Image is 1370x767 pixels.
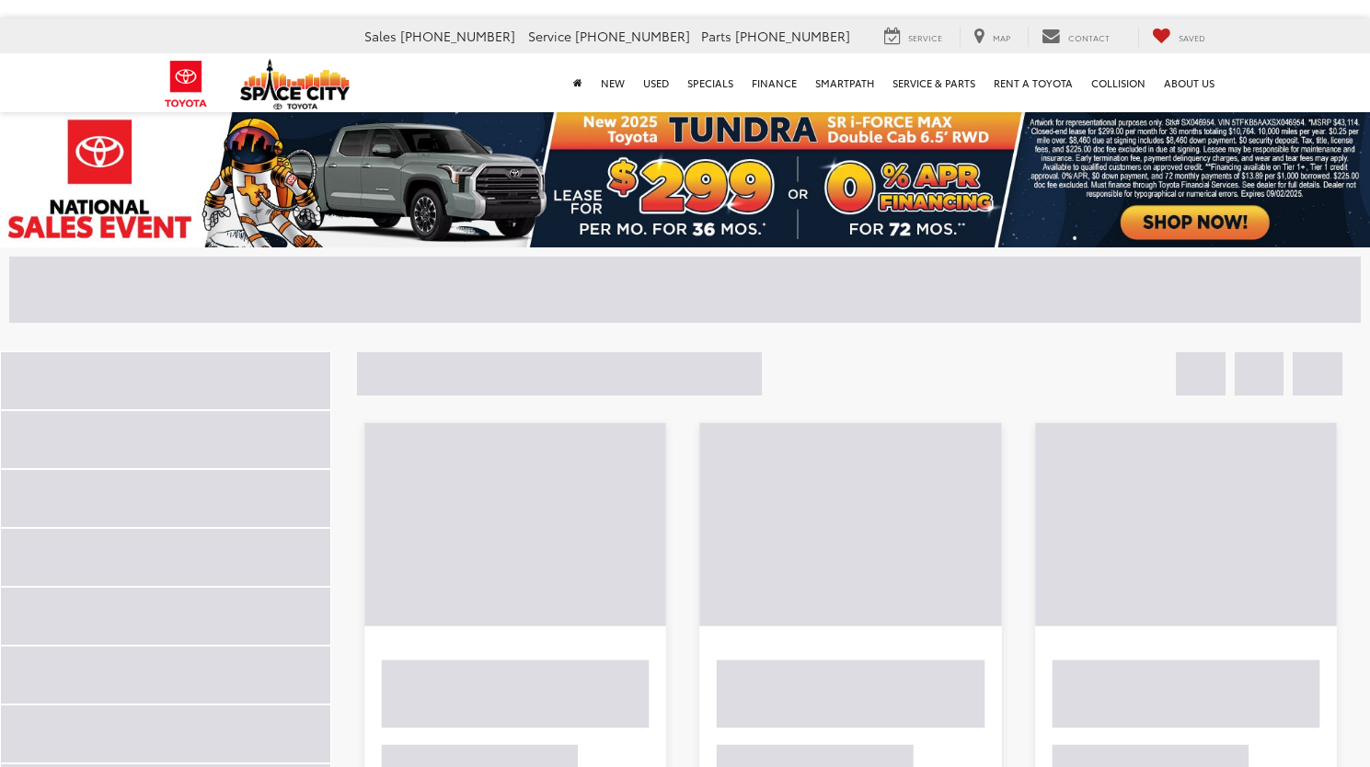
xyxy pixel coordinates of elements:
[575,27,690,45] span: [PHONE_NUMBER]
[735,27,850,45] span: [PHONE_NUMBER]
[678,53,743,112] a: Specials
[701,27,731,45] span: Parts
[528,27,571,45] span: Service
[1155,53,1224,112] a: About Us
[883,53,984,112] a: Service & Parts
[592,53,634,112] a: New
[240,59,351,109] img: Space City Toyota
[1028,27,1123,47] a: Contact
[743,53,806,112] a: Finance
[364,27,397,45] span: Sales
[908,31,942,43] span: Service
[960,27,1024,47] a: Map
[634,53,678,112] a: Used
[984,53,1082,112] a: Rent a Toyota
[564,53,592,112] a: Home
[152,54,221,114] img: Toyota
[870,27,956,47] a: Service
[993,31,1010,43] span: Map
[400,27,515,45] span: [PHONE_NUMBER]
[1179,31,1205,43] span: Saved
[1138,27,1219,47] a: My Saved Vehicles
[1082,53,1155,112] a: Collision
[806,53,883,112] a: SmartPath
[1068,31,1110,43] span: Contact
